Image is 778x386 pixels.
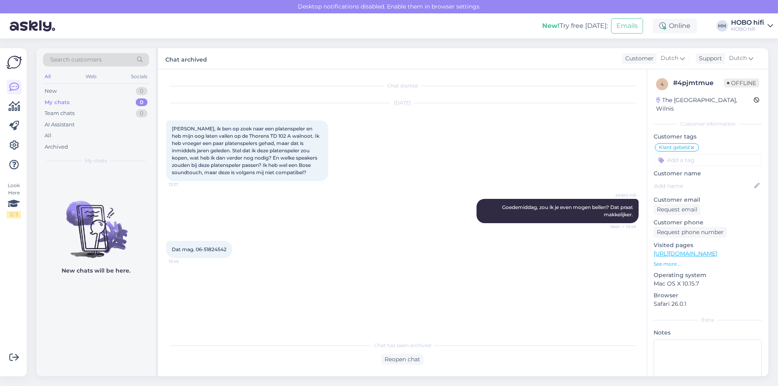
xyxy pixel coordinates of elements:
[606,192,636,198] span: HOBO hifi
[654,120,762,128] div: Customer information
[136,87,147,95] div: 0
[654,260,762,268] p: See more ...
[654,271,762,279] p: Operating system
[45,121,75,129] div: AI Assistant
[374,342,431,349] span: Chat has been archived
[45,143,68,151] div: Archived
[136,109,147,117] div: 0
[85,157,107,164] span: My chats
[653,19,697,33] div: Online
[654,227,727,238] div: Request phone number
[724,79,759,87] span: Offline
[673,78,724,88] div: # 4pjmtmue
[654,169,762,178] p: Customer name
[6,55,22,70] img: Askly Logo
[731,26,764,32] div: HOBO hifi
[654,132,762,141] p: Customer tags
[660,54,678,63] span: Dutch
[6,211,21,218] div: 2 / 3
[45,98,70,107] div: My chats
[169,181,199,188] span: 13:37
[659,145,690,150] span: Klant gebeld
[654,218,762,227] p: Customer phone
[654,328,762,337] p: Notes
[542,22,560,30] b: New!
[542,21,608,31] div: Try free [DATE]:
[654,181,752,190] input: Add name
[45,109,75,117] div: Team chats
[43,71,52,82] div: All
[654,250,717,257] a: [URL][DOMAIN_NAME]
[502,204,634,218] span: Goedemiddag, zou ik je even mogen bellen? Dat praat makkelijker.
[45,132,51,140] div: All
[731,19,773,32] a: HOBO hifiHOBO hifi
[654,204,701,215] div: Request email
[654,154,762,166] input: Add a tag
[656,96,754,113] div: The [GEOGRAPHIC_DATA], Wilnis
[606,224,636,230] span: Seen ✓ 13:46
[62,267,130,275] p: New chats will be here.
[654,316,762,324] div: Extra
[654,291,762,300] p: Browser
[166,82,639,90] div: Chat started
[50,55,102,64] span: Search customers
[166,99,639,107] div: [DATE]
[654,279,762,288] p: Mac OS X 10.15.7
[729,54,747,63] span: Dutch
[731,19,764,26] div: HOBO hifi
[169,258,199,264] span: 13:46
[660,81,664,87] span: 4
[45,87,57,95] div: New
[36,186,156,259] img: No chats
[654,300,762,308] p: Safari 26.0.1
[611,18,643,34] button: Emails
[381,354,423,365] div: Reopen chat
[622,54,654,63] div: Customer
[84,71,98,82] div: Web
[165,53,207,64] label: Chat archived
[716,20,728,32] div: HH
[696,54,722,63] div: Support
[6,182,21,218] div: Look Here
[172,246,227,252] span: Dat mag. 06-51824542
[654,241,762,250] p: Visited pages
[136,98,147,107] div: 0
[172,126,321,175] span: [PERSON_NAME], ik ben op zoek naar een platenspeler en heb mijn oog laten vallen op de Thorens TD...
[654,196,762,204] p: Customer email
[129,71,149,82] div: Socials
